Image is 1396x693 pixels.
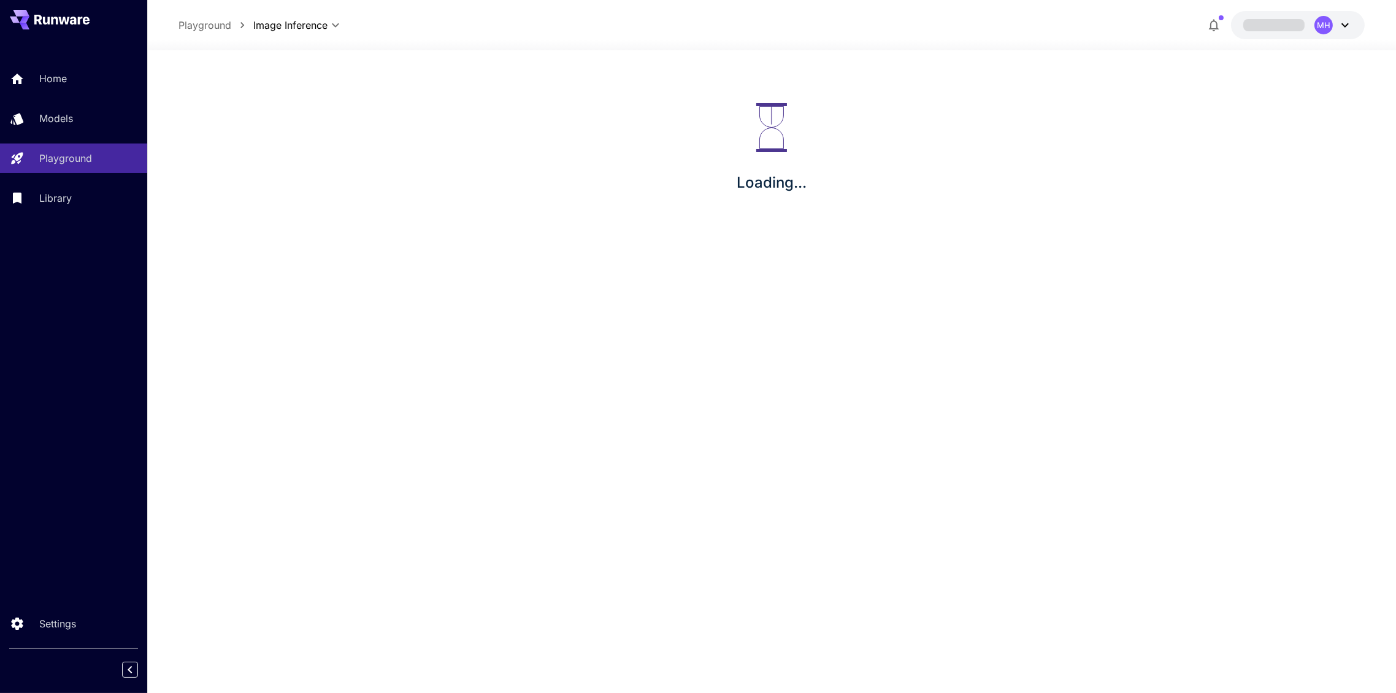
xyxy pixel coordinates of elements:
[39,191,72,205] p: Library
[737,172,807,194] p: Loading...
[253,18,328,33] span: Image Inference
[131,659,147,681] div: Collapse sidebar
[39,151,92,166] p: Playground
[178,18,253,33] nav: breadcrumb
[39,111,73,126] p: Models
[39,616,76,631] p: Settings
[1314,16,1333,34] div: MH
[1231,11,1365,39] button: MH
[39,71,67,86] p: Home
[122,662,138,678] button: Collapse sidebar
[178,18,231,33] a: Playground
